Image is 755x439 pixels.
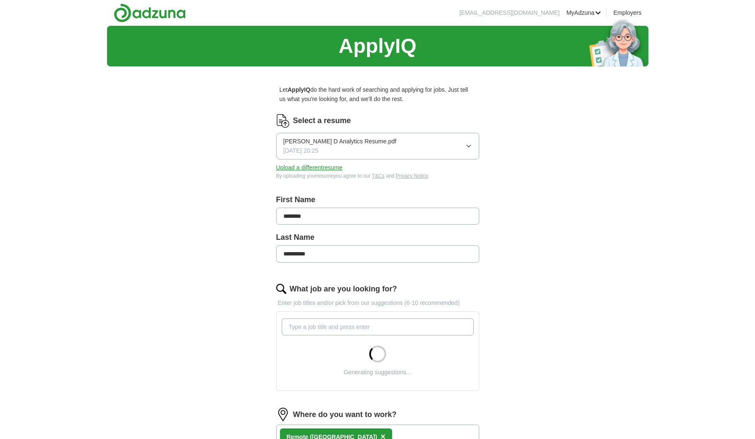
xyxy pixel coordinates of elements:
[276,114,290,128] img: CV Icon
[459,8,560,17] li: [EMAIL_ADDRESS][DOMAIN_NAME]
[372,173,384,179] a: T&Cs
[613,8,641,17] a: Employers
[293,409,397,421] label: Where do you want to work?
[344,368,412,377] div: Generating suggestions...
[276,82,479,107] p: Let do the hard work of searching and applying for jobs. Just tell us what you're looking for, an...
[276,172,479,180] div: By uploading your resume you agree to our and .
[338,30,416,63] h1: ApplyIQ
[290,283,397,295] label: What job are you looking for?
[283,146,318,155] span: [DATE] 20:25
[396,173,428,179] a: Privacy Notice
[282,318,474,335] input: Type a job title and press enter
[288,86,310,93] strong: ApplyIQ
[276,408,290,421] img: location.png
[276,194,479,206] label: First Name
[276,163,343,172] button: Upload a differentresume
[276,284,286,294] img: search.png
[283,137,397,146] span: [PERSON_NAME] D Analytics Resume.pdf
[566,8,601,17] a: MyAdzuna
[293,115,351,127] label: Select a resume
[276,298,479,307] p: Enter job titles and/or pick from our suggestions (6-10 recommended)
[276,231,479,244] label: Last Name
[276,133,479,159] button: [PERSON_NAME] D Analytics Resume.pdf[DATE] 20:25
[114,3,186,22] img: Adzuna logo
